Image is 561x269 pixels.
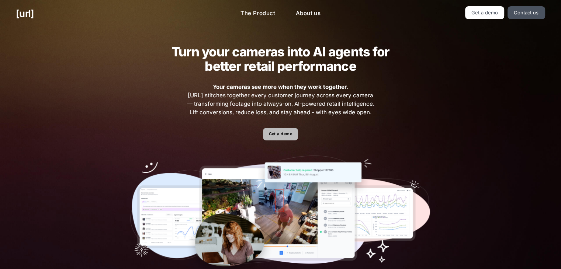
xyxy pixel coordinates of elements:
a: [URL] [16,6,34,21]
h2: Turn your cameras into AI agents for better retail performance [160,45,401,73]
a: Contact us [508,6,545,19]
span: [URL] stitches together every customer journey across every camera — transforming footage into al... [186,83,375,116]
strong: Your cameras see more when they work together. [213,83,348,90]
a: About us [290,6,326,21]
a: Get a demo [465,6,505,19]
a: Get a demo [263,128,298,141]
a: The Product [235,6,281,21]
